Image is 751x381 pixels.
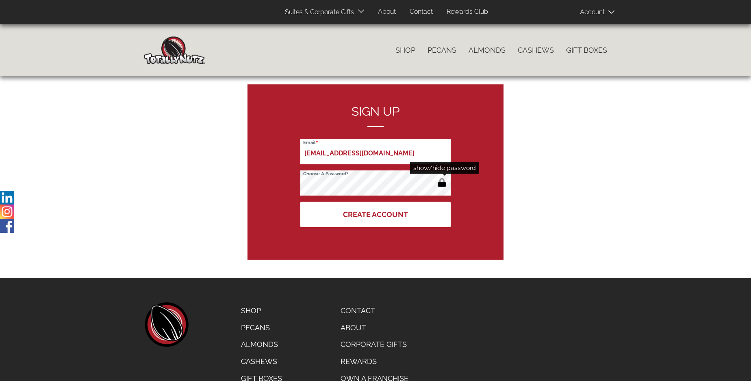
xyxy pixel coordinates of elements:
[389,42,421,59] a: Shop
[512,42,560,59] a: Cashews
[279,4,356,20] a: Suites & Corporate Gifts
[410,162,479,174] div: show/hide password
[235,353,288,370] a: Cashews
[144,37,205,64] img: Home
[421,42,462,59] a: Pecans
[300,139,451,164] input: Email
[235,302,288,319] a: Shop
[441,4,494,20] a: Rewards Club
[404,4,439,20] a: Contact
[334,319,415,336] a: About
[334,353,415,370] a: Rewards
[235,336,288,353] a: Almonds
[372,4,402,20] a: About
[334,302,415,319] a: Contact
[144,302,189,347] a: home
[334,336,415,353] a: Corporate Gifts
[462,42,512,59] a: Almonds
[300,105,451,127] h2: Sign up
[235,319,288,336] a: Pecans
[560,42,613,59] a: Gift Boxes
[300,202,451,227] button: Create Account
